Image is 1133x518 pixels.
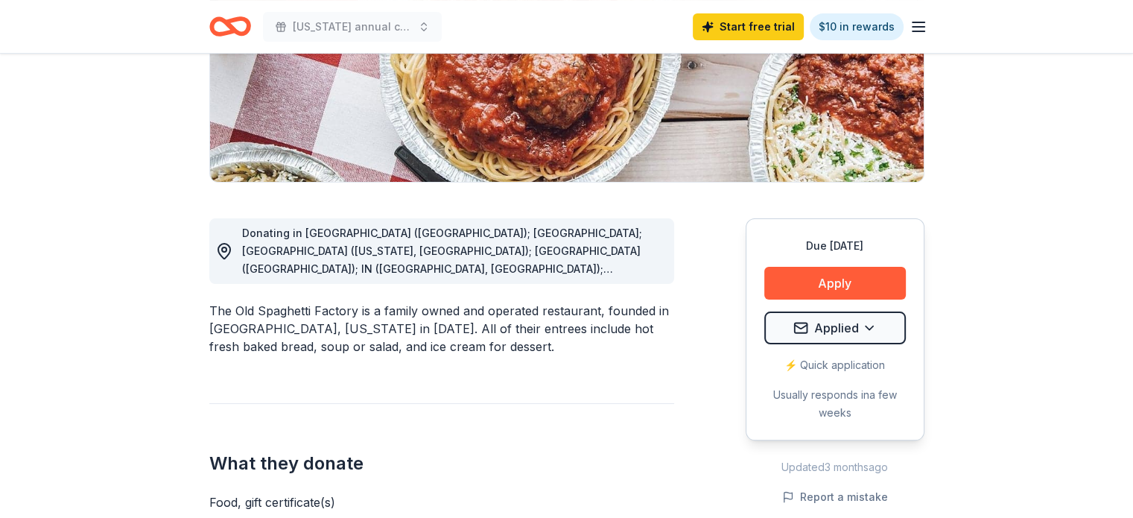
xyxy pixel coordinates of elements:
span: Applied [814,318,859,338]
div: Updated 3 months ago [746,458,924,476]
a: Start free trial [693,13,804,40]
span: Donating in [GEOGRAPHIC_DATA] ([GEOGRAPHIC_DATA]); [GEOGRAPHIC_DATA]; [GEOGRAPHIC_DATA] ([US_STAT... [242,227,645,436]
div: The Old Spaghetti Factory is a family owned and operated restaurant, founded in [GEOGRAPHIC_DATA]... [209,302,674,356]
button: Apply [764,267,906,300]
div: Due [DATE] [764,237,906,255]
span: [US_STATE] annual conference [293,18,412,36]
div: Usually responds in a few weeks [764,386,906,422]
h2: What they donate [209,452,674,476]
button: [US_STATE] annual conference [263,12,442,42]
button: Report a mistake [782,488,888,506]
button: Applied [764,312,906,344]
a: $10 in rewards [810,13,904,40]
div: Food, gift certificate(s) [209,493,674,511]
a: Home [209,9,251,44]
div: ⚡️ Quick application [764,356,906,374]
